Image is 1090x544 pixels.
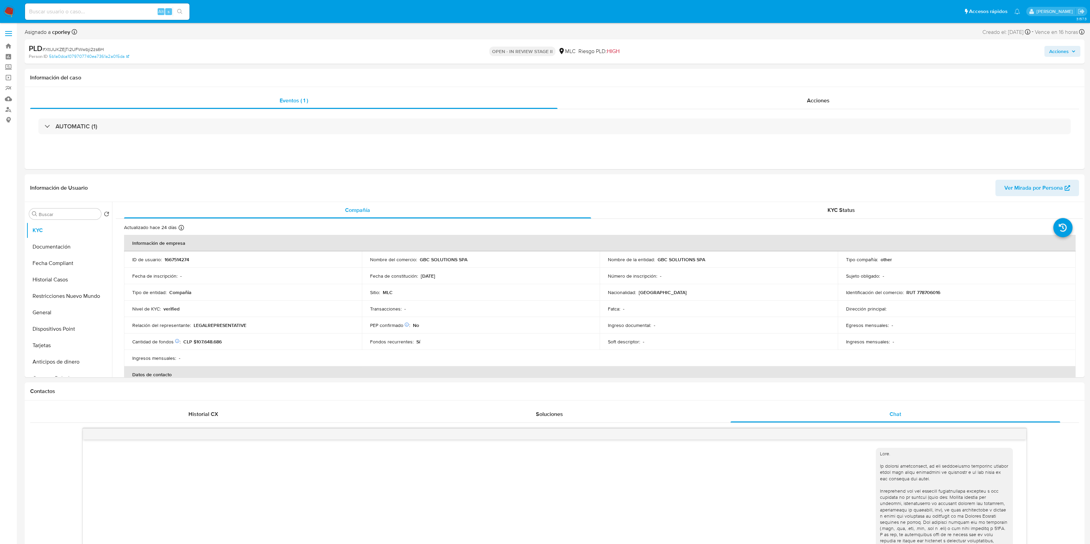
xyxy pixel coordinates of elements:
button: search-icon [173,7,187,16]
p: Nacionalidad : [608,289,636,295]
p: Fatca : [608,306,620,312]
h1: Información del caso [30,74,1079,81]
p: - [654,322,655,328]
span: Alt [158,8,164,15]
p: LEGALREPRESENTATIVE [194,322,246,328]
h1: Información de Usuario [30,185,88,191]
p: Nombre del comercio : [370,256,417,263]
button: Documentación [26,239,112,255]
a: Salir [1078,8,1085,15]
p: - [883,273,884,279]
span: Soluciones [536,410,563,418]
span: Eventos ( 1 ) [280,97,308,104]
p: OPEN - IN REVIEW STAGE II [489,47,555,56]
h3: AUTOMATIC (1) [56,123,97,130]
p: - [404,306,406,312]
p: other [881,256,892,263]
a: 5b1a0dca1079707740ea7361a2a015da [49,53,129,60]
b: Person ID [29,53,48,60]
span: Acciones [1049,46,1069,57]
p: RUT 778706016 [906,289,940,295]
h1: Contactos [30,388,1079,395]
button: Restricciones Nuevo Mundo [26,288,112,304]
p: Nombre de la entidad : [608,256,655,263]
button: Ver Mirada por Persona [995,180,1079,196]
div: AUTOMATIC (1) [38,118,1071,134]
p: Dirección principal : [846,306,886,312]
p: Fondos recurrentes : [370,339,414,345]
span: Acciones [807,97,830,104]
span: - [1032,27,1033,37]
div: Creado el: [DATE] [982,27,1030,37]
p: Relación del representante : [132,322,191,328]
b: PLD [29,43,42,54]
p: GBC SOLUTIONS SPA [658,256,705,263]
p: PEP confirmado : [370,322,410,328]
p: Nivel de KYC : [132,306,161,312]
p: Transacciones : [370,306,402,312]
p: Ingreso documental : [608,322,651,328]
p: Fecha de constitución : [370,273,418,279]
p: Sí [416,339,420,345]
p: No [413,322,419,328]
b: cporley [51,28,70,36]
span: Asignado a [25,28,70,36]
p: Actualizado hace 24 días [124,224,177,231]
p: Compañia [169,289,192,295]
input: Buscar [39,211,98,217]
button: Anticipos de dinero [26,354,112,370]
p: MLC [383,289,393,295]
p: [GEOGRAPHIC_DATA] [639,289,687,295]
th: Información de empresa [124,235,1076,251]
p: Ingresos mensuales : [132,355,176,361]
span: KYC Status [828,206,855,214]
span: Riesgo PLD: [578,48,620,55]
span: Vence en 16 horas [1035,28,1078,36]
p: ID de usuario : [132,256,162,263]
p: - [180,273,182,279]
span: Compañía [345,206,370,214]
span: Chat [890,410,901,418]
p: Ingresos mensuales : [846,339,890,345]
span: # XtIJUKZEjTi2UFWwbji2zs6H [42,46,104,53]
th: Datos de contacto [124,366,1076,383]
button: Volver al orden por defecto [104,211,109,219]
p: Sujeto obligado : [846,273,880,279]
div: MLC [558,48,576,55]
button: General [26,304,112,321]
p: Cantidad de fondos : [132,339,181,345]
p: Tipo compañía : [846,256,878,263]
p: Soft descriptor : [608,339,640,345]
input: Buscar usuario o caso... [25,7,189,16]
p: 1667514274 [164,256,189,263]
button: Fecha Compliant [26,255,112,271]
p: [DATE] [421,273,435,279]
p: - [623,306,624,312]
p: Fecha de inscripción : [132,273,177,279]
p: - [643,339,644,345]
p: GBC SOLUTIONS SPA [420,256,467,263]
p: - [660,273,661,279]
button: Historial Casos [26,271,112,288]
button: Acciones [1044,46,1080,57]
button: Tarjetas [26,337,112,354]
a: Notificaciones [1014,9,1020,14]
p: CLP $107.648.686 [183,339,222,345]
span: Accesos rápidos [969,8,1007,15]
button: Cruces y Relaciones [26,370,112,387]
span: HIGH [607,47,620,55]
button: Dispositivos Point [26,321,112,337]
span: s [168,8,170,15]
p: - [892,322,893,328]
button: Buscar [32,211,37,217]
p: - [893,339,894,345]
p: verified [163,306,180,312]
p: Sitio : [370,289,380,295]
p: Número de inscripción : [608,273,657,279]
p: Egresos mensuales : [846,322,889,328]
button: KYC [26,222,112,239]
span: Historial CX [188,410,218,418]
span: Ver Mirada por Persona [1004,180,1063,196]
p: camilafernanda.paredessaldano@mercadolibre.cl [1037,8,1075,15]
p: Identificación del comercio : [846,289,904,295]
